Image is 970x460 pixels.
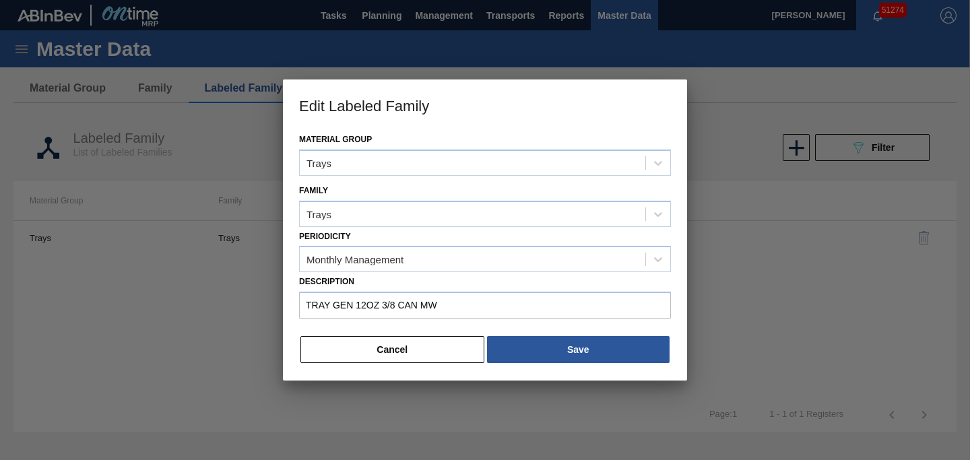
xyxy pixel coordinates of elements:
button: Save [487,336,670,363]
label: Description [299,272,671,292]
div: Trays [306,208,331,220]
label: Material Group [299,135,372,144]
h3: Edit Labeled Family [283,79,687,131]
label: Family [299,186,328,195]
div: Monthly Management [306,254,403,265]
label: Periodicity [299,232,351,241]
button: Cancel [300,336,484,363]
div: Trays [306,157,331,168]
